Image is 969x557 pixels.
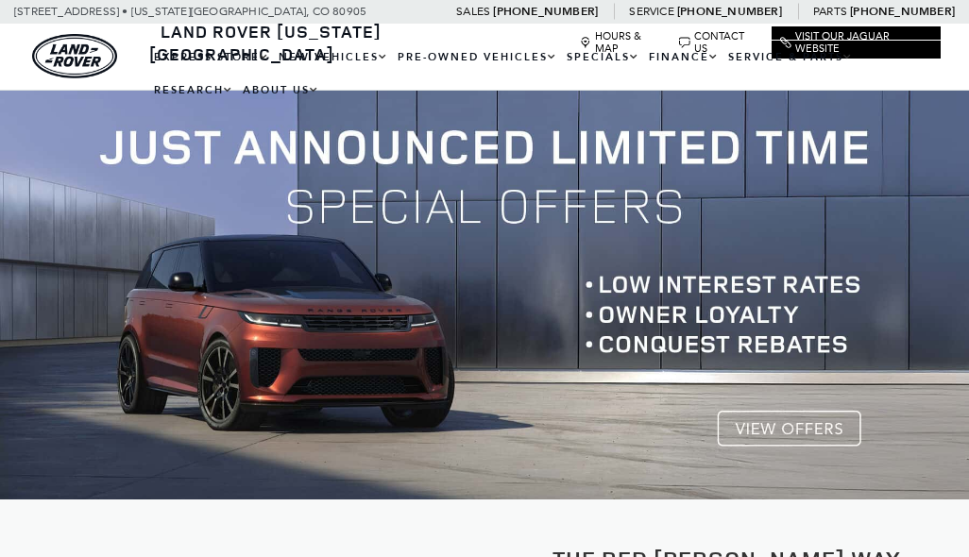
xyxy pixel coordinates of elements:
span: Parts [813,5,847,18]
a: About Us [238,74,324,107]
a: Service & Parts [723,41,858,74]
a: [PHONE_NUMBER] [493,4,598,19]
a: Finance [644,41,723,74]
a: Visit Our Jaguar Website [780,30,932,55]
a: Pre-Owned Vehicles [393,41,562,74]
a: Research [149,74,238,107]
a: Hours & Map [580,30,665,55]
a: Contact Us [679,30,757,55]
img: Land Rover [32,34,117,78]
a: [STREET_ADDRESS] • [US_STATE][GEOGRAPHIC_DATA], CO 80905 [14,5,366,18]
a: EXPRESS STORE [149,41,274,74]
span: Service [629,5,673,18]
span: Sales [456,5,490,18]
nav: Main Navigation [149,41,941,107]
a: Specials [562,41,644,74]
a: land-rover [32,34,117,78]
a: New Vehicles [274,41,393,74]
a: Land Rover [US_STATE][GEOGRAPHIC_DATA] [149,20,382,65]
a: [PHONE_NUMBER] [677,4,782,19]
a: [PHONE_NUMBER] [850,4,955,19]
